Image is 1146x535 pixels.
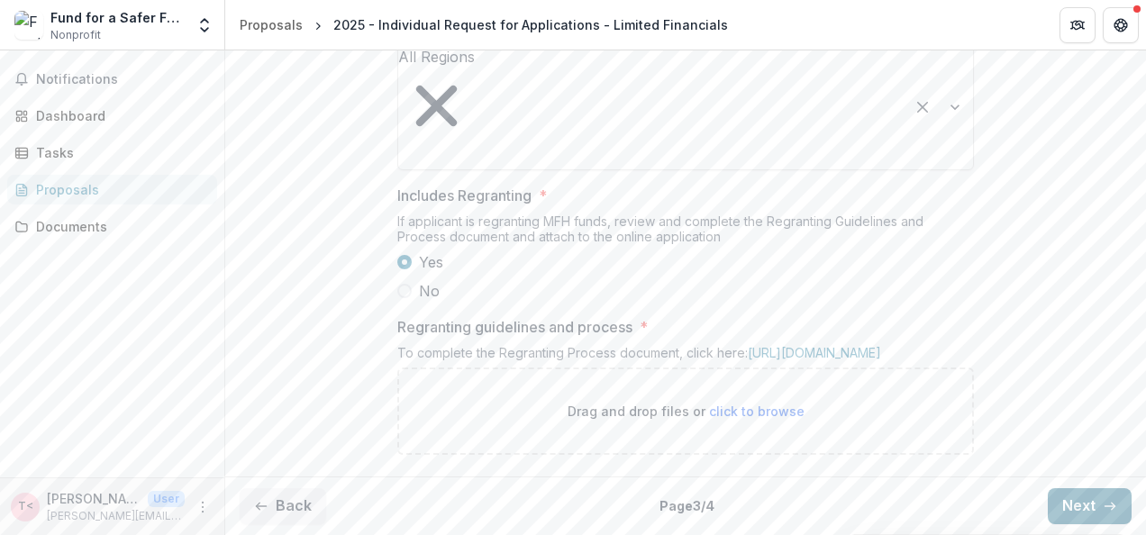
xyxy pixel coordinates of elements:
[7,212,217,241] a: Documents
[232,12,735,38] nav: breadcrumb
[659,496,714,515] p: Page 3 / 4
[47,489,141,508] p: [PERSON_NAME] <[PERSON_NAME][EMAIL_ADDRESS][PERSON_NAME][DOMAIN_NAME]>
[50,27,101,43] span: Nonprofit
[36,217,203,236] div: Documents
[397,213,974,251] div: If applicant is regranting MFH funds, review and complete the Regranting Guidelines and Process d...
[709,404,805,419] span: click to browse
[1103,7,1139,43] button: Get Help
[240,488,326,524] button: Back
[397,185,532,206] p: Includes Regranting
[36,72,210,87] span: Notifications
[7,101,217,131] a: Dashboard
[192,496,214,518] button: More
[419,280,440,302] span: No
[14,11,43,40] img: Fund for a Safer Future
[36,106,203,125] div: Dashboard
[240,15,303,34] div: Proposals
[419,251,443,273] span: Yes
[36,180,203,199] div: Proposals
[232,12,310,38] a: Proposals
[397,316,632,338] p: Regranting guidelines and process
[568,402,805,421] p: Drag and drop files or
[7,175,217,204] a: Proposals
[7,138,217,168] a: Tasks
[7,65,217,94] button: Notifications
[148,491,185,507] p: User
[398,68,475,144] div: Remove All Regions
[18,501,33,512] div: Tyler Hudacek <tyler.hudacek@charity.org>
[36,143,203,162] div: Tasks
[47,508,185,524] p: [PERSON_NAME][EMAIL_ADDRESS][PERSON_NAME][DOMAIN_NAME]
[908,93,937,122] div: Clear selected options
[1060,7,1096,43] button: Partners
[748,345,881,360] a: [URL][DOMAIN_NAME]
[333,15,728,34] div: 2025 - Individual Request for Applications - Limited Financials
[50,8,185,27] div: Fund for a Safer Future
[397,345,974,367] div: To complete the Regranting Process document, click here:
[192,7,217,43] button: Open entity switcher
[1048,488,1132,524] button: Next
[398,48,475,66] span: All Regions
